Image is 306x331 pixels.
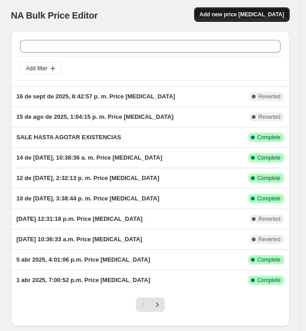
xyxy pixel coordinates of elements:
[26,65,47,72] span: Add filter
[16,256,150,263] span: 5 abr 2025, 4:01:06 p.m. Price [MEDICAL_DATA]
[257,175,281,182] span: Complete
[258,93,281,100] span: Reverted
[16,215,142,222] span: [DATE] 12:31:18 p.m. Price [MEDICAL_DATA]
[16,195,159,202] span: 10 de [DATE], 3:38:44 p. m. Price [MEDICAL_DATA]
[257,154,281,161] span: Complete
[257,134,281,141] span: Complete
[16,113,174,120] span: 15 de ago de 2025, 1:04:15 p. m. Price [MEDICAL_DATA]
[11,10,98,20] span: NA Bulk Price Editor
[194,7,290,22] button: Add new price [MEDICAL_DATA]
[150,297,165,312] button: Next
[258,215,281,223] span: Reverted
[258,236,281,243] span: Reverted
[257,256,281,263] span: Complete
[16,93,175,100] span: 16 de sept de 2025, 6:42:57 p. m. Price [MEDICAL_DATA]
[16,154,162,161] span: 14 de [DATE], 10:38:36 a. m. Price [MEDICAL_DATA]
[257,277,281,284] span: Complete
[16,236,142,243] span: [DATE] 10:36:33 a.m. Price [MEDICAL_DATA]
[136,297,165,312] nav: Pagination
[20,62,61,75] button: Add filter
[16,175,159,181] span: 12 de [DATE], 2:32:13 p. m. Price [MEDICAL_DATA]
[257,195,281,202] span: Complete
[200,11,284,18] span: Add new price [MEDICAL_DATA]
[258,113,281,121] span: Reverted
[16,134,121,141] span: SALE HASTA AGOTAR EXISTENCIAS
[16,277,150,283] span: 1 abr 2025, 7:00:52 p.m. Price [MEDICAL_DATA]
